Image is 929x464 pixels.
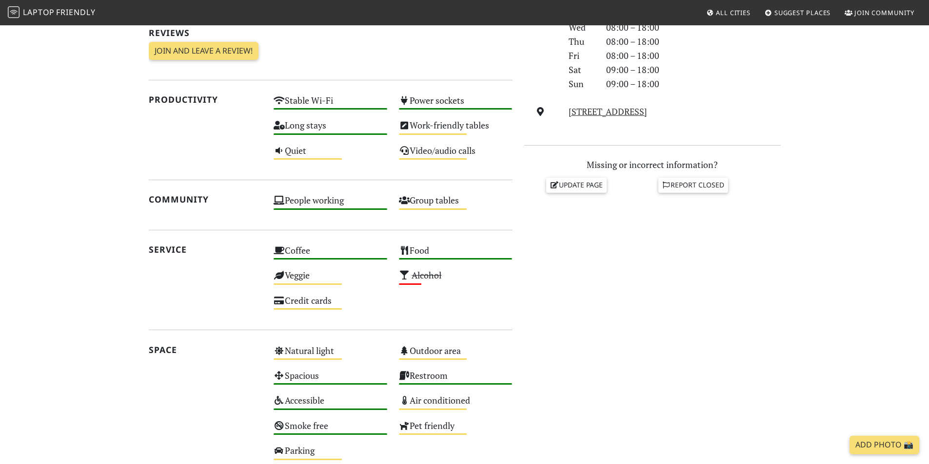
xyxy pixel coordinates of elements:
[268,192,393,217] div: People working
[600,49,787,63] div: 08:00 – 18:00
[563,49,600,63] div: Fri
[149,194,262,204] h2: Community
[268,93,393,117] div: Stable Wi-Fi
[569,106,647,117] a: [STREET_ADDRESS]
[8,4,96,21] a: LaptopFriendly LaptopFriendly
[546,178,607,192] a: Update page
[268,392,393,417] div: Accessible
[524,158,781,172] p: Missing or incorrect information?
[268,343,393,368] div: Natural light
[702,4,754,21] a: All Cities
[149,345,262,355] h2: Space
[600,35,787,49] div: 08:00 – 18:00
[658,178,729,192] a: Report closed
[23,7,55,18] span: Laptop
[412,269,441,281] s: Alcohol
[563,35,600,49] div: Thu
[8,6,20,18] img: LaptopFriendly
[841,4,918,21] a: Join Community
[268,267,393,292] div: Veggie
[393,418,518,443] div: Pet friendly
[393,143,518,167] div: Video/audio calls
[774,8,831,17] span: Suggest Places
[563,20,600,35] div: Wed
[393,368,518,392] div: Restroom
[761,4,835,21] a: Suggest Places
[56,7,95,18] span: Friendly
[268,117,393,142] div: Long stays
[600,20,787,35] div: 08:00 – 18:00
[393,192,518,217] div: Group tables
[268,293,393,317] div: Credit cards
[563,77,600,91] div: Sun
[850,436,919,454] a: Add Photo 📸
[716,8,751,17] span: All Cities
[149,244,262,255] h2: Service
[393,343,518,368] div: Outdoor area
[393,392,518,417] div: Air conditioned
[268,368,393,392] div: Spacious
[600,77,787,91] div: 09:00 – 18:00
[600,63,787,77] div: 09:00 – 18:00
[854,8,914,17] span: Join Community
[393,93,518,117] div: Power sockets
[268,143,393,167] div: Quiet
[268,242,393,267] div: Coffee
[268,418,393,443] div: Smoke free
[563,63,600,77] div: Sat
[149,94,262,105] h2: Productivity
[393,242,518,267] div: Food
[149,42,258,60] a: Join and leave a review!
[149,28,513,38] h2: Reviews
[393,117,518,142] div: Work-friendly tables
